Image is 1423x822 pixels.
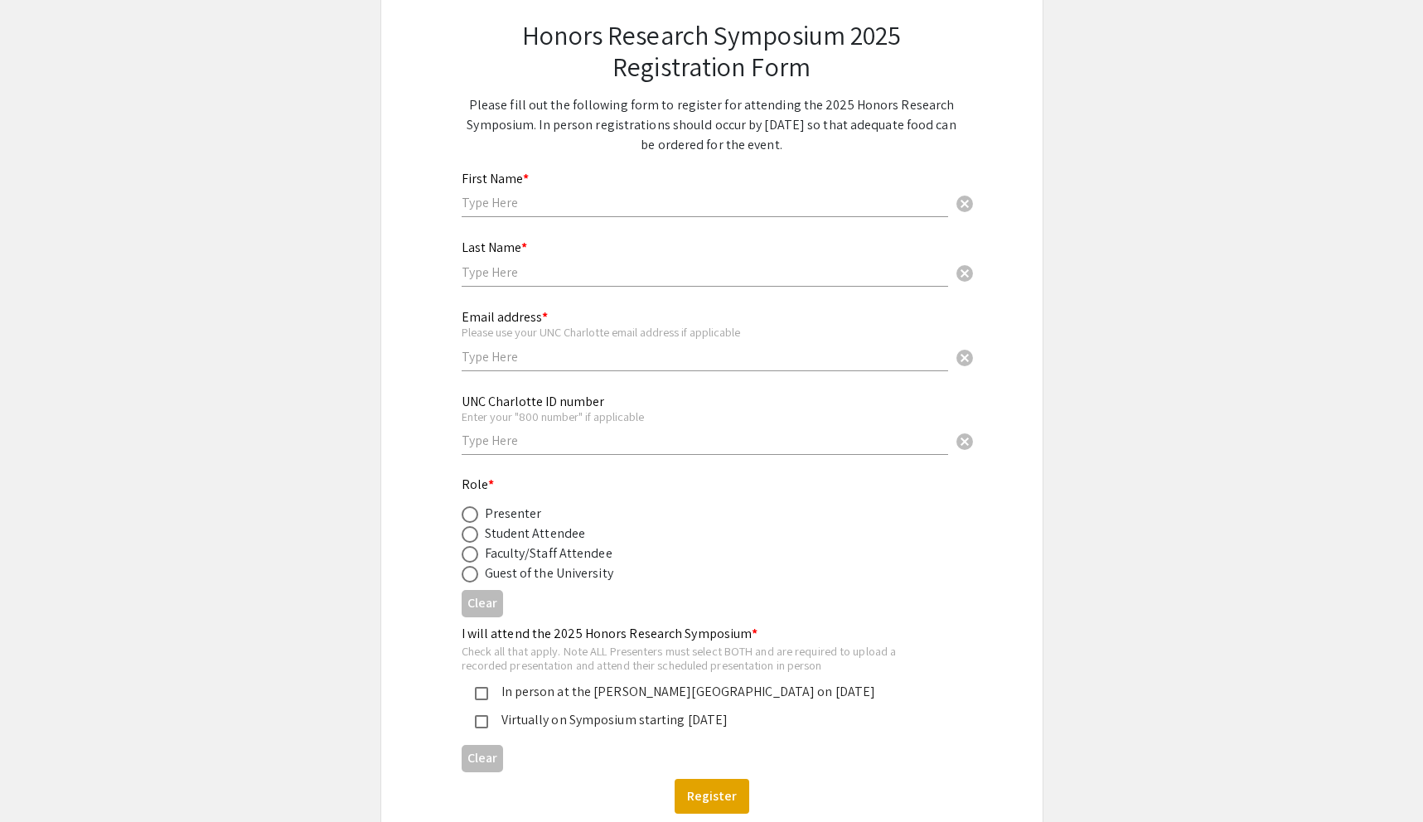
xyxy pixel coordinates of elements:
[948,423,981,457] button: Clear
[948,186,981,220] button: Clear
[462,264,948,281] input: Type Here
[462,625,758,642] mat-label: I will attend the 2025 Honors Research Symposium
[485,504,542,524] div: Presenter
[948,340,981,373] button: Clear
[462,194,948,211] input: Type Here
[462,239,527,256] mat-label: Last Name
[462,325,948,340] div: Please use your UNC Charlotte email address if applicable
[462,745,503,772] button: Clear
[462,170,529,187] mat-label: First Name
[485,563,613,583] div: Guest of the University
[675,779,749,814] button: Register
[955,194,975,214] span: cancel
[955,264,975,283] span: cancel
[462,644,936,673] div: Check all that apply. Note ALL Presenters must select BOTH and are required to upload a recorded ...
[485,544,612,563] div: Faculty/Staff Attendee
[948,256,981,289] button: Clear
[462,432,948,449] input: Type Here
[462,19,962,83] h2: Honors Research Symposium 2025 Registration Form
[12,747,70,810] iframe: Chat
[485,524,586,544] div: Student Attendee
[462,348,948,365] input: Type Here
[462,95,962,155] p: Please fill out the following form to register for attending the 2025 Honors Research Symposium. ...
[462,393,604,410] mat-label: UNC Charlotte ID number
[955,432,975,452] span: cancel
[462,476,495,493] mat-label: Role
[462,590,503,617] button: Clear
[488,710,922,730] div: Virtually on Symposium starting [DATE]
[955,348,975,368] span: cancel
[488,682,922,702] div: In person at the [PERSON_NAME][GEOGRAPHIC_DATA] on [DATE]
[462,308,548,326] mat-label: Email address
[462,409,948,424] div: Enter your "800 number" if applicable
